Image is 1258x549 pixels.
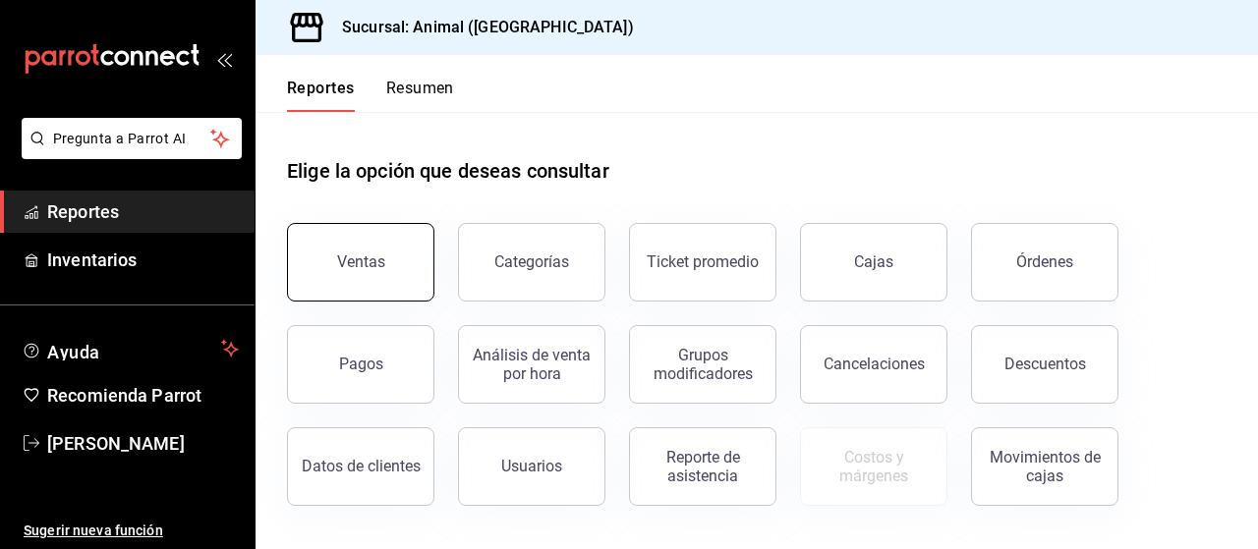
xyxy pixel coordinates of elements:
[501,457,562,475] div: Usuarios
[53,129,211,149] span: Pregunta a Parrot AI
[642,448,764,485] div: Reporte de asistencia
[22,118,242,159] button: Pregunta a Parrot AI
[642,346,764,383] div: Grupos modificadores
[14,142,242,163] a: Pregunta a Parrot AI
[984,448,1106,485] div: Movimientos de cajas
[287,156,609,186] h1: Elige la opción que deseas consultar
[800,325,947,404] button: Cancelaciones
[287,427,434,506] button: Datos de clientes
[800,223,947,302] a: Cajas
[824,355,925,373] div: Cancelaciones
[47,247,239,273] span: Inventarios
[971,223,1118,302] button: Órdenes
[458,427,605,506] button: Usuarios
[47,382,239,409] span: Recomienda Parrot
[287,79,355,112] button: Reportes
[339,355,383,373] div: Pagos
[800,427,947,506] button: Contrata inventarios para ver este reporte
[629,223,776,302] button: Ticket promedio
[494,252,569,271] div: Categorías
[287,79,454,112] div: navigation tabs
[629,325,776,404] button: Grupos modificadores
[287,325,434,404] button: Pagos
[458,223,605,302] button: Categorías
[471,346,593,383] div: Análisis de venta por hora
[647,252,759,271] div: Ticket promedio
[302,457,421,475] div: Datos de clientes
[813,448,935,485] div: Costos y márgenes
[47,198,239,225] span: Reportes
[458,325,605,404] button: Análisis de venta por hora
[24,521,239,541] span: Sugerir nueva función
[216,51,232,67] button: open_drawer_menu
[47,337,213,360] span: Ayuda
[326,16,634,39] h3: Sucursal: Animal ([GEOGRAPHIC_DATA])
[337,252,385,271] div: Ventas
[854,250,894,274] div: Cajas
[629,427,776,506] button: Reporte de asistencia
[47,430,239,457] span: [PERSON_NAME]
[971,325,1118,404] button: Descuentos
[971,427,1118,506] button: Movimientos de cajas
[386,79,454,112] button: Resumen
[287,223,434,302] button: Ventas
[1016,252,1073,271] div: Órdenes
[1004,355,1086,373] div: Descuentos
